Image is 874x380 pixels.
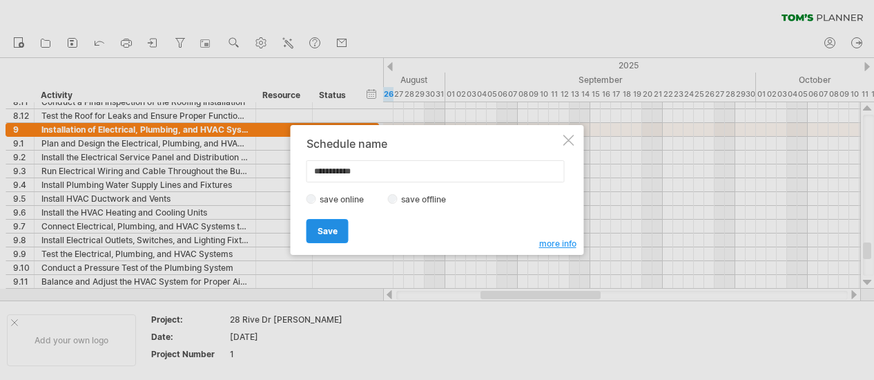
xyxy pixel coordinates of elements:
[307,137,561,150] div: Schedule name
[539,238,576,249] span: more info
[316,194,376,205] label: save online
[398,194,458,205] label: save offline
[307,219,349,243] a: Save
[318,226,338,236] span: Save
